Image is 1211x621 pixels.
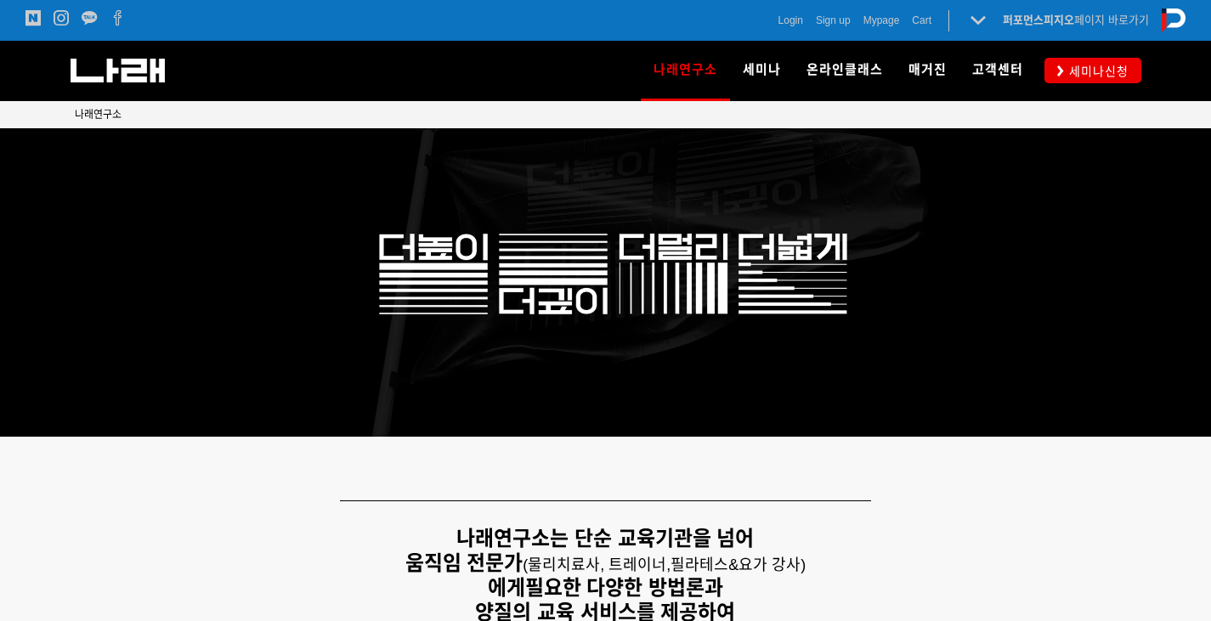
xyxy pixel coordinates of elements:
[908,62,947,77] span: 매거진
[1044,58,1141,82] a: 세미나신청
[816,12,851,29] a: Sign up
[405,551,523,574] strong: 움직임 전문가
[1003,14,1074,26] strong: 퍼포먼스피지오
[730,41,794,100] a: 세미나
[1064,63,1129,80] span: 세미나신청
[896,41,959,100] a: 매거진
[488,576,525,599] strong: 에게
[671,556,806,573] span: 필라테스&요가 강사)
[959,41,1036,100] a: 고객센터
[523,556,671,573] span: (
[641,41,730,100] a: 나래연구소
[972,62,1023,77] span: 고객센터
[75,106,122,123] a: 나래연구소
[456,527,754,550] strong: 나래연구소는 단순 교육기관을 넘어
[75,109,122,121] span: 나래연구소
[743,62,781,77] span: 세미나
[528,556,671,573] span: 물리치료사, 트레이너,
[794,41,896,100] a: 온라인클래스
[912,12,931,29] a: Cart
[863,12,900,29] a: Mypage
[806,62,883,77] span: 온라인클래스
[1003,14,1149,26] a: 퍼포먼스피지오페이지 바로가기
[525,576,723,599] strong: 필요한 다양한 방법론과
[778,12,803,29] a: Login
[654,56,717,83] span: 나래연구소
